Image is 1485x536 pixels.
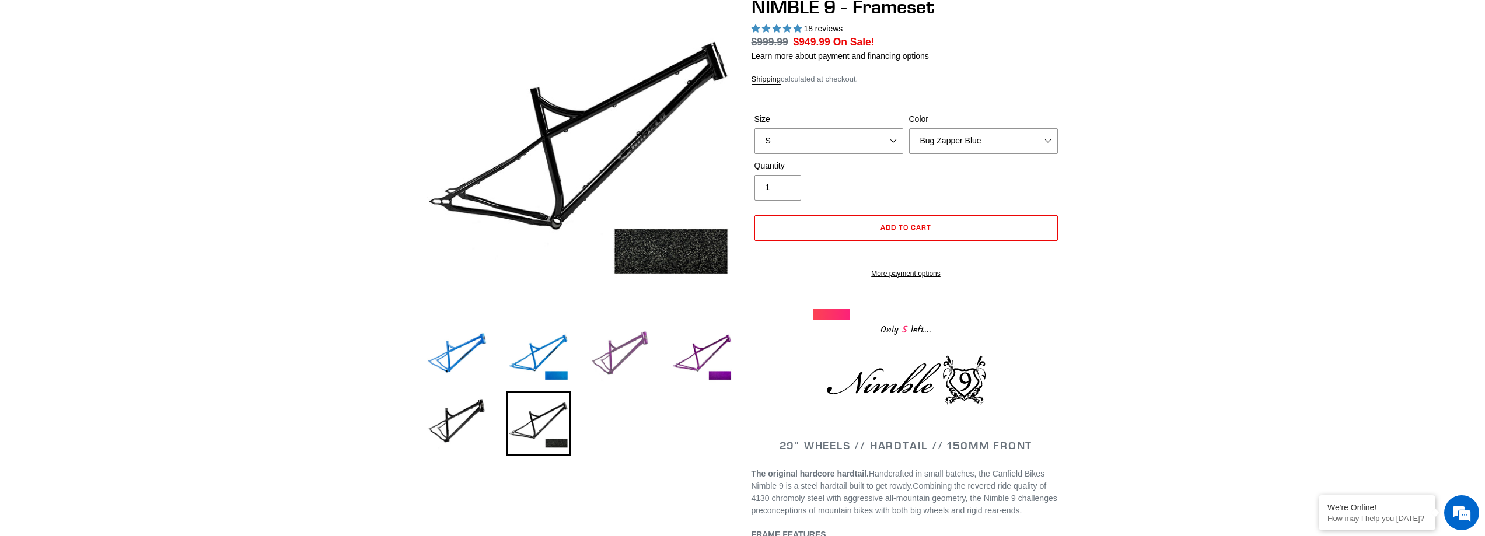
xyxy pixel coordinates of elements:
[794,36,830,48] span: $949.99
[506,324,571,388] img: Load image into Gallery viewer, NIMBLE 9 - Frameset
[752,51,929,61] a: Learn more about payment and financing options
[754,268,1058,279] a: More payment options
[833,34,875,50] span: On Sale!
[813,320,1000,338] div: Only left...
[1327,514,1427,523] p: How may I help you today?
[754,160,903,172] label: Quantity
[899,323,911,337] span: 5
[6,318,222,359] textarea: Type your message and hit 'Enter'
[191,6,219,34] div: Minimize live chat window
[425,391,489,456] img: Load image into Gallery viewer, NIMBLE 9 - Frameset
[752,469,869,478] strong: The original hardcore hardtail.
[754,215,1058,241] button: Add to cart
[1327,503,1427,512] div: We're Online!
[803,24,843,33] span: 18 reviews
[752,24,804,33] span: 4.89 stars
[752,481,1057,515] span: Combining the revered ride quality of 4130 chromoly steel with aggressive all-mountain geometry, ...
[752,75,781,85] a: Shipping
[425,324,489,388] img: Load image into Gallery viewer, NIMBLE 9 - Frameset
[506,391,571,456] img: Load image into Gallery viewer, NIMBLE 9 - Frameset
[37,58,67,87] img: d_696896380_company_1647369064580_696896380
[754,113,903,125] label: Size
[78,65,214,80] div: Chat with us now
[880,223,931,232] span: Add to cart
[68,147,161,265] span: We're online!
[588,324,652,388] img: Load image into Gallery viewer, NIMBLE 9 - Frameset
[670,324,734,388] img: Load image into Gallery viewer, NIMBLE 9 - Frameset
[752,469,1045,491] span: Handcrafted in small batches, the Canfield Bikes Nimble 9 is a steel hardtail built to get rowdy.
[752,73,1061,85] div: calculated at checkout.
[13,64,30,82] div: Navigation go back
[909,113,1058,125] label: Color
[780,439,1033,452] span: 29" WHEELS // HARDTAIL // 150MM FRONT
[752,36,788,48] s: $999.99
